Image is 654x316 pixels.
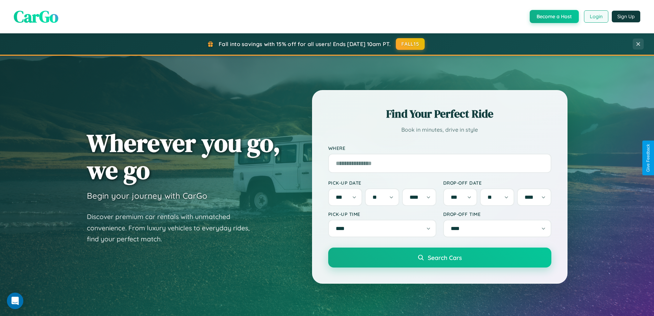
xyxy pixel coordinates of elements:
p: Book in minutes, drive in style [328,125,551,135]
label: Drop-off Time [443,211,551,217]
label: Pick-up Date [328,180,436,186]
span: CarGo [14,5,58,28]
span: Fall into savings with 15% off for all users! Ends [DATE] 10am PT. [219,41,391,47]
label: Drop-off Date [443,180,551,186]
h1: Wherever you go, we go [87,129,280,184]
button: Sign Up [612,11,640,22]
button: FALL15 [396,38,425,50]
span: Search Cars [428,254,462,261]
label: Where [328,145,551,151]
div: Open Intercom Messenger [7,293,23,309]
h3: Begin your journey with CarGo [87,190,207,201]
button: Login [584,10,608,23]
button: Become a Host [530,10,579,23]
label: Pick-up Time [328,211,436,217]
h2: Find Your Perfect Ride [328,106,551,121]
button: Search Cars [328,248,551,268]
div: Give Feedback [646,144,651,172]
p: Discover premium car rentals with unmatched convenience. From luxury vehicles to everyday rides, ... [87,211,259,245]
